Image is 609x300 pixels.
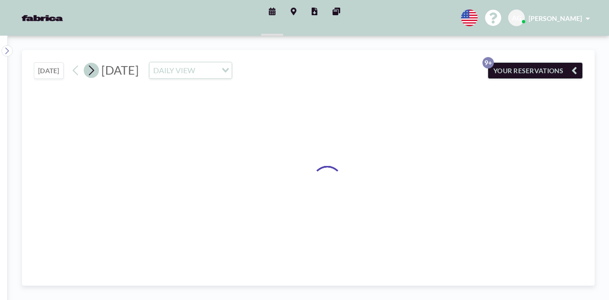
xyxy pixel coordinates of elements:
input: Search for option [198,64,216,77]
span: DAILY VIEW [151,64,197,77]
img: organization-logo [15,9,69,28]
span: AG [512,14,521,22]
div: Search for option [149,62,232,78]
span: [DATE] [101,63,139,77]
button: YOUR RESERVATIONS9+ [488,62,583,79]
button: [DATE] [34,62,64,79]
span: [PERSON_NAME] [529,14,582,22]
p: 9+ [482,57,494,68]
